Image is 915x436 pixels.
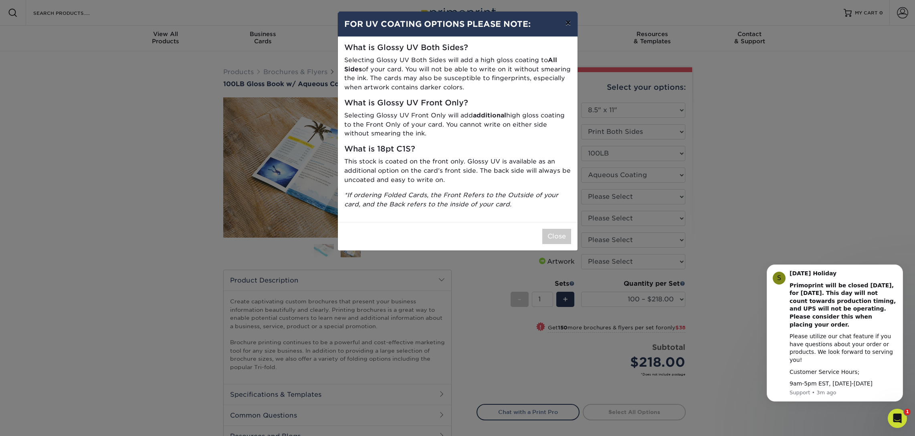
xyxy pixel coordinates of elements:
[559,12,577,34] button: ×
[344,56,557,73] strong: All Sides
[344,56,571,92] p: Selecting Glossy UV Both Sides will add a high gloss coating to of your card. You will not be abl...
[904,409,911,415] span: 1
[344,191,558,208] i: *If ordering Folded Cards, the Front Refers to the Outside of your card, and the Back refers to t...
[755,260,915,414] iframe: Intercom notifications message
[344,99,571,108] h5: What is Glossy UV Front Only?
[344,111,571,138] p: Selecting Glossy UV Front Only will add high gloss coating to the Front Only of your card. You ca...
[888,409,907,428] iframe: Intercom live chat
[542,229,571,244] button: Close
[344,43,571,52] h5: What is Glossy UV Both Sides?
[344,157,571,184] p: This stock is coated on the front only. Glossy UV is available as an additional option on the car...
[344,145,571,154] h5: What is 18pt C1S?
[473,111,506,119] strong: additional
[344,18,571,30] h4: FOR UV COATING OPTIONS PLEASE NOTE:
